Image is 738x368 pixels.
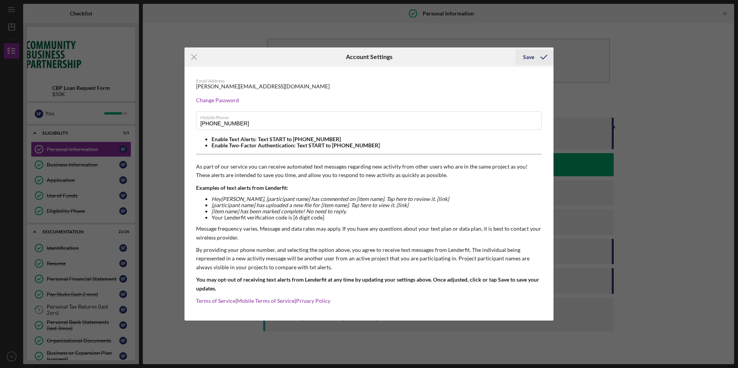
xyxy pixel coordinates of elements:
p: As part of our service you can receive automated text messages regarding new activity from other ... [196,162,542,180]
a: Privacy Policy [296,297,330,304]
li: Enable Two-Factor Authentication: Text START to [PHONE_NUMBER] [212,142,542,149]
p: By providing your phone number, and selecting the option above, you agree to receive text message... [196,246,542,272]
li: [participant name] has uploaded a new file for [item name]. Tap here to view it. [link] [212,202,542,208]
li: Hey [PERSON_NAME] , [participant name] has commented on [item name]. Tap here to review it. [link] [212,196,542,202]
p: Message frequency varies. Message and data rates may apply. If you have any questions about your ... [196,225,542,242]
p: Examples of text alerts from Lenderfit: [196,184,542,192]
a: Terms of Service [196,297,235,304]
div: Change Password [196,97,542,103]
div: Email Address [196,78,542,84]
h6: Account Settings [346,53,393,60]
div: Save [523,49,534,65]
p: | | [196,297,542,305]
label: Mobile Phone [200,112,542,120]
li: Enable Text Alerts: Text START to [PHONE_NUMBER] [212,136,542,142]
button: Save [515,49,553,65]
li: [item name] has been marked complete! No need to reply. [212,208,542,214]
p: You may opt-out of receiving text alerts from Lenderfit at any time by updating your settings abo... [196,275,542,293]
li: Your Lenderfit verification code is [6 digit code] [212,214,542,221]
a: Mobile Terms of Service [237,297,295,304]
div: [PERSON_NAME][EMAIL_ADDRESS][DOMAIN_NAME] [196,83,330,89]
